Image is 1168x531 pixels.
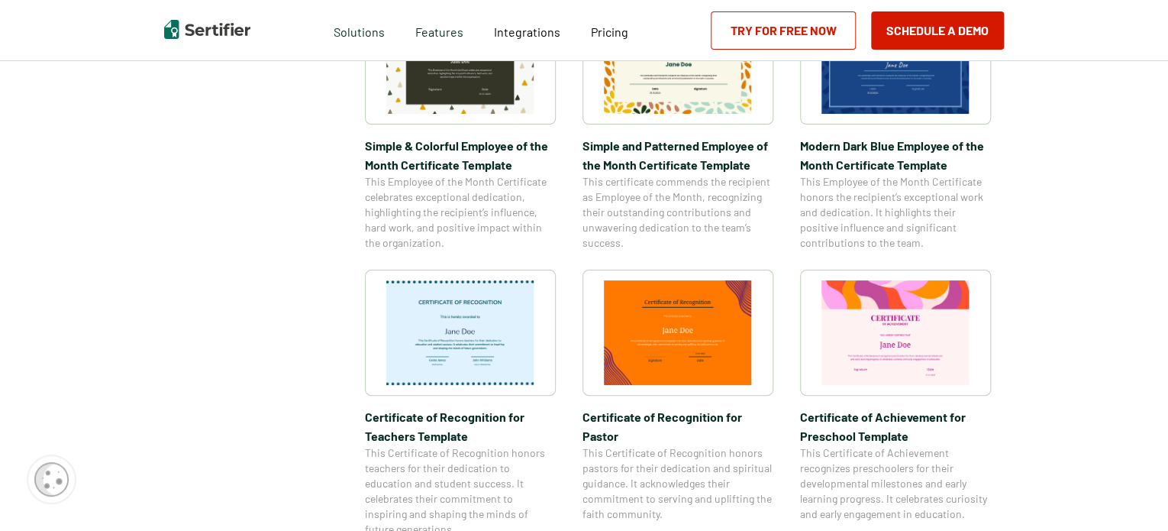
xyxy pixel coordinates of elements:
[494,21,560,40] a: Integrations
[591,24,628,39] span: Pricing
[365,136,556,174] span: Simple & Colorful Employee of the Month Certificate Template
[604,9,752,114] img: Simple and Patterned Employee of the Month Certificate Template
[365,174,556,251] span: This Employee of the Month Certificate celebrates exceptional dedication, highlighting the recipi...
[386,9,534,114] img: Simple & Colorful Employee of the Month Certificate Template
[591,21,628,40] a: Pricing
[494,24,560,39] span: Integrations
[582,174,773,251] span: This certificate commends the recipient as Employee of the Month, recognizing their outstanding c...
[821,9,970,114] img: Modern Dark Blue Employee of the Month Certificate Template
[582,445,773,522] span: This Certificate of Recognition honors pastors for their dedication and spiritual guidance. It ac...
[711,11,856,50] a: Try for Free Now
[415,21,463,40] span: Features
[871,11,1004,50] button: Schedule a Demo
[800,174,991,251] span: This Employee of the Month Certificate honors the recipient’s exceptional work and dedication. It...
[582,136,773,174] span: Simple and Patterned Employee of the Month Certificate Template
[800,136,991,174] span: Modern Dark Blue Employee of the Month Certificate Template
[604,280,752,385] img: Certificate of Recognition for Pastor
[800,445,991,522] span: This Certificate of Achievement recognizes preschoolers for their developmental milestones and ea...
[164,20,250,39] img: Sertifier | Digital Credentialing Platform
[1092,458,1168,531] iframe: Chat Widget
[800,407,991,445] span: Certificate of Achievement for Preschool Template
[386,280,534,385] img: Certificate of Recognition for Teachers Template
[334,21,385,40] span: Solutions
[821,280,970,385] img: Certificate of Achievement for Preschool Template
[365,407,556,445] span: Certificate of Recognition for Teachers Template
[34,462,69,497] img: Cookie Popup Icon
[582,407,773,445] span: Certificate of Recognition for Pastor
